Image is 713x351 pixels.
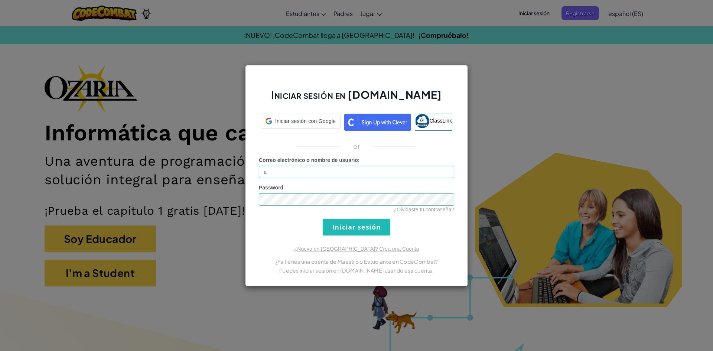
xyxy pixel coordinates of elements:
div: Iniciar sesión con Google [261,114,341,129]
a: ¿Olvidaste tu contraseña? [394,207,454,212]
span: Iniciar sesión con Google [275,117,336,125]
span: ClassLink [429,117,452,123]
p: ¿Ya tienes una cuenta de Maestro o Estudiante en CodeCombat? [259,257,454,266]
span: Correo electrónico o nombre de usuario [259,157,358,163]
label: : [259,156,360,164]
span: Password [259,185,283,191]
p: or [353,142,360,151]
a: ¿Nuevo en [GEOGRAPHIC_DATA]? Crea una Cuenta [294,246,419,252]
h2: Iniciar sesión en [DOMAIN_NAME] [259,88,454,109]
img: clever_sso_button@2x.png [344,114,411,131]
input: Iniciar sesión [323,219,390,235]
p: Puedes iniciar sesión en [DOMAIN_NAME] usando esa cuenta. [259,266,454,275]
a: Iniciar sesión con Google [261,114,341,131]
img: classlink-logo-small.png [415,114,429,128]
